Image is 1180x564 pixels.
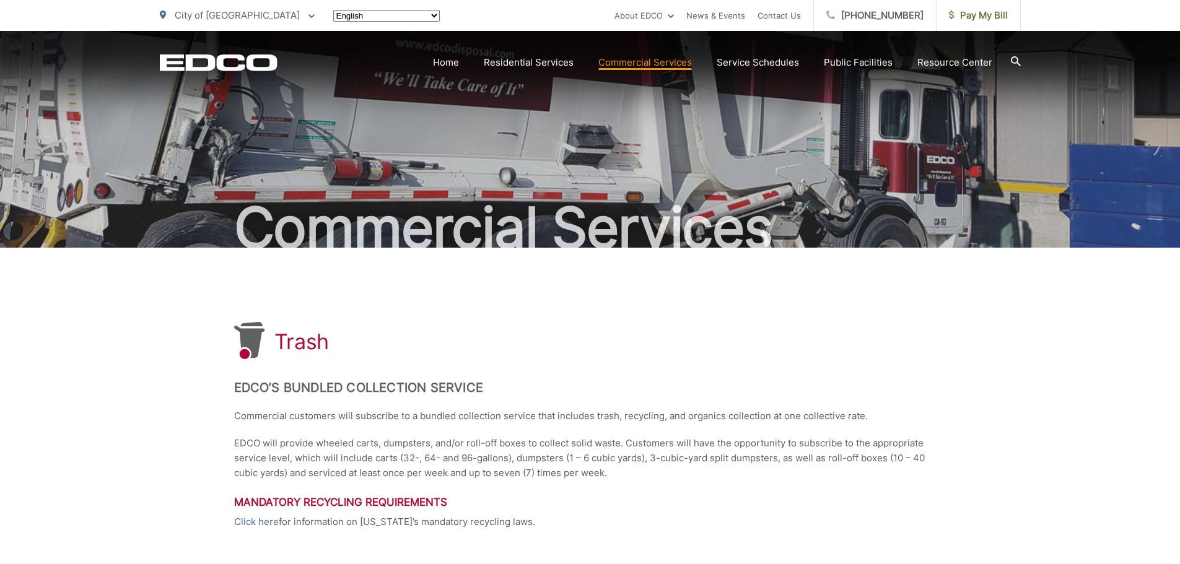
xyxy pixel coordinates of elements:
[175,9,300,21] span: City of [GEOGRAPHIC_DATA]
[484,55,574,70] a: Residential Services
[717,55,799,70] a: Service Schedules
[614,8,674,23] a: About EDCO
[598,55,692,70] a: Commercial Services
[234,514,946,529] p: for information on [US_STATE]’s mandatory recycling laws.
[234,409,946,423] p: Commercial customers will subscribe to a bundled collection service that includes trash, recyclin...
[917,55,992,70] a: Resource Center
[234,380,946,395] h2: EDCO’s Bundled Collection Service
[234,514,279,529] a: Click here
[433,55,459,70] a: Home
[160,197,1021,259] h2: Commercial Services
[824,55,893,70] a: Public Facilities
[274,329,330,354] h1: Trash
[160,54,278,71] a: EDCD logo. Return to the homepage.
[333,10,440,22] select: Select a language
[686,8,745,23] a: News & Events
[949,8,1008,23] span: Pay My Bill
[234,436,946,480] p: EDCO will provide wheeled carts, dumpsters, and/or roll-off boxes to collect solid waste. Custome...
[758,8,801,23] a: Contact Us
[234,496,946,508] h3: Mandatory Recycling Requirements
